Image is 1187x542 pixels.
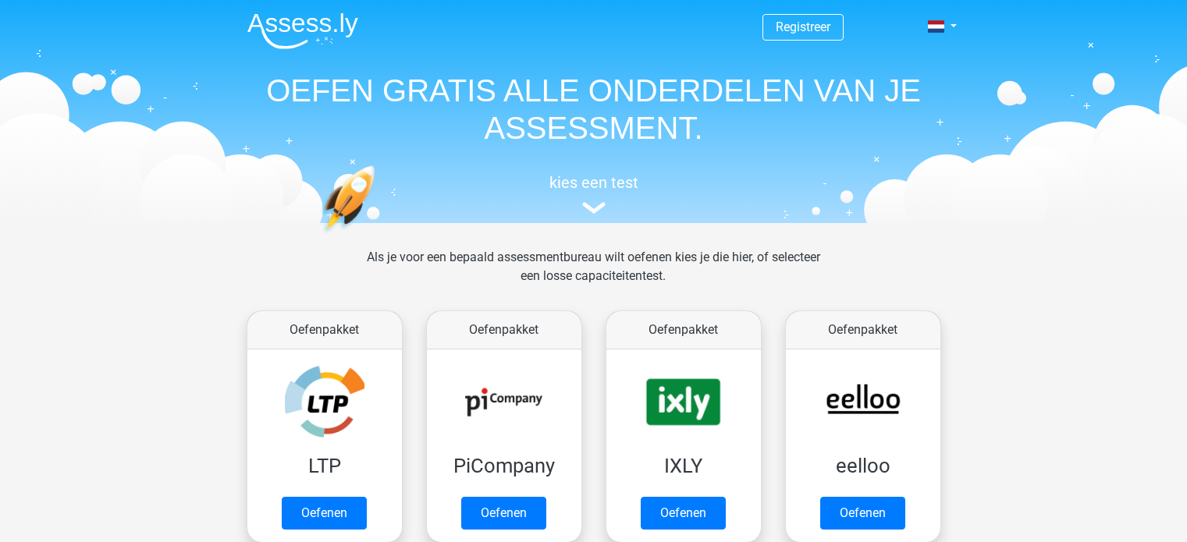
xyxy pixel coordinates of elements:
div: Als je voor een bepaald assessmentbureau wilt oefenen kies je die hier, of selecteer een losse ca... [354,248,833,304]
h1: OEFEN GRATIS ALLE ONDERDELEN VAN JE ASSESSMENT. [235,72,953,147]
img: assessment [582,202,606,214]
a: Oefenen [641,497,726,530]
a: Oefenen [461,497,546,530]
img: oefenen [321,165,435,306]
img: Assessly [247,12,358,49]
a: Oefenen [820,497,905,530]
a: Registreer [776,19,830,34]
a: kies een test [235,173,953,214]
a: Oefenen [282,497,367,530]
h5: kies een test [235,173,953,192]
